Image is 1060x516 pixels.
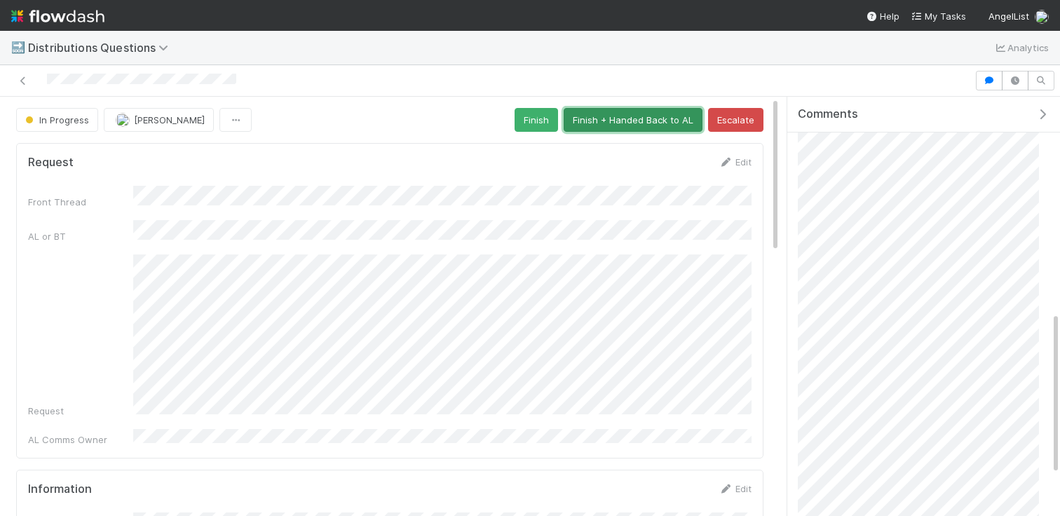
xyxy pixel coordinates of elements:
div: AL or BT [28,229,133,243]
img: avatar_a8b9208c-77c1-4b07-b461-d8bc701f972e.png [1035,10,1049,24]
h5: Request [28,156,74,170]
button: Escalate [708,108,763,132]
span: AngelList [988,11,1029,22]
span: Distributions Questions [28,41,175,55]
span: Comments [798,107,858,121]
img: logo-inverted-e16ddd16eac7371096b0.svg [11,4,104,28]
span: 🔜 [11,41,25,53]
div: Front Thread [28,195,133,209]
a: Edit [719,156,752,168]
button: [PERSON_NAME] [104,108,214,132]
a: Edit [719,483,752,494]
a: Analytics [993,39,1049,56]
button: Finish [515,108,558,132]
div: Request [28,404,133,418]
button: Finish + Handed Back to AL [564,108,702,132]
span: In Progress [22,114,89,125]
a: My Tasks [911,9,966,23]
div: Help [866,9,899,23]
div: AL Comms Owner [28,433,133,447]
button: In Progress [16,108,98,132]
span: [PERSON_NAME] [134,114,205,125]
img: avatar_ad9da010-433a-4b4a-a484-836c288de5e1.png [116,113,130,127]
h5: Information [28,482,92,496]
span: My Tasks [911,11,966,22]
